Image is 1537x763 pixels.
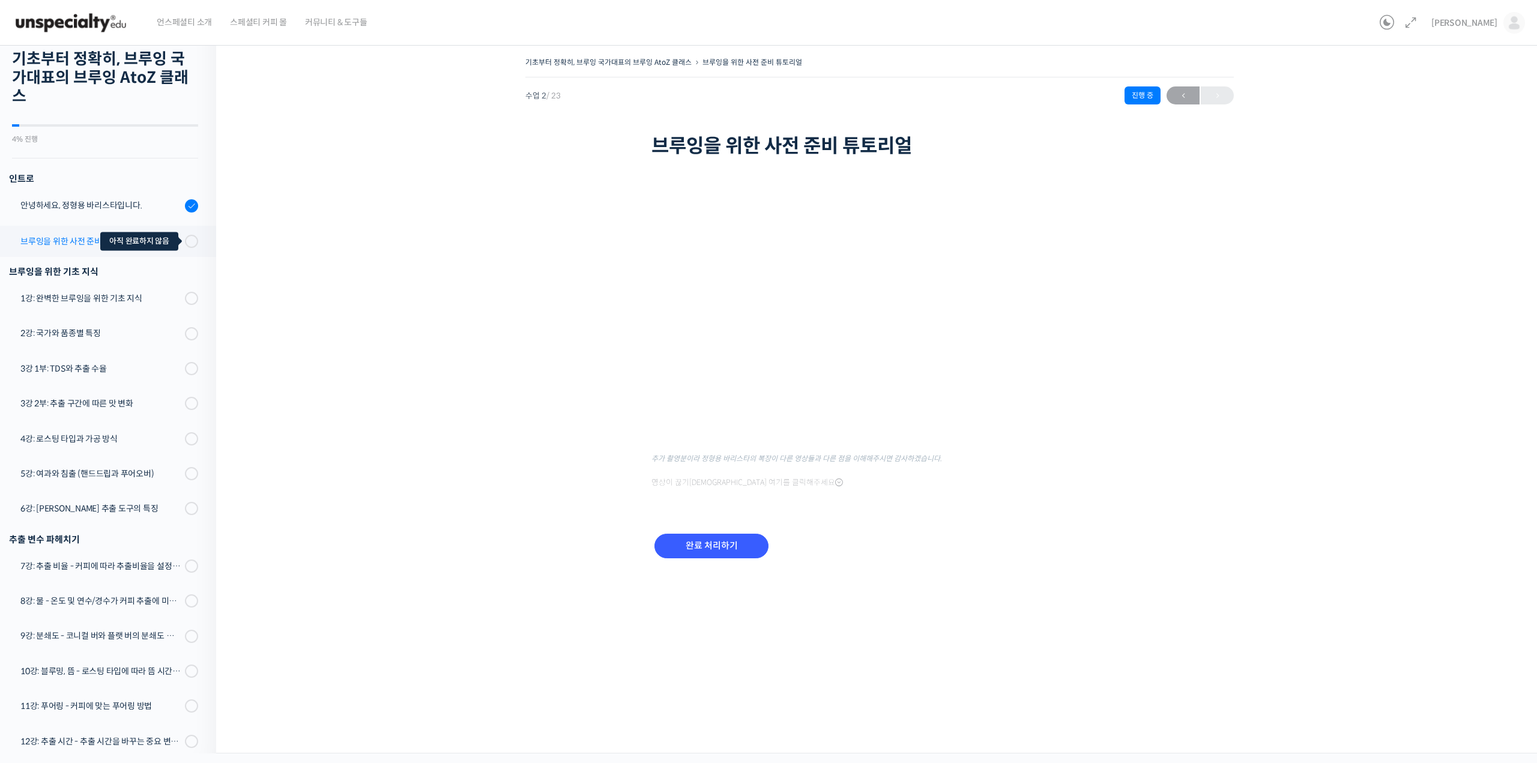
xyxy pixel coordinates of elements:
span: 홈 [38,399,45,408]
span: ← [1167,88,1200,104]
div: 7강: 추출 비율 - 커피에 따라 추출비율을 설정하는 방법 [20,559,181,573]
div: 12강: 추출 시간 - 추출 시간을 바꾸는 중요 변수 파헤치기 [20,735,181,748]
h1: 브루잉을 위한 사전 준비 튜토리얼 [651,134,1108,157]
a: 설정 [155,381,231,411]
div: 8강: 물 - 온도 및 연수/경수가 커피 추출에 미치는 영향 [20,594,181,608]
div: 2강: 국가와 품종별 특징 [20,327,181,340]
span: 수업 2 [525,92,561,100]
div: 1강: 완벽한 브루잉을 위한 기초 지식 [20,292,181,305]
a: 홈 [4,381,79,411]
h2: 기초부터 정확히, 브루잉 국가대표의 브루잉 AtoZ 클래스 [12,50,198,106]
a: 브루잉을 위한 사전 준비 튜토리얼 [702,58,802,67]
span: 설정 [186,399,200,408]
span: / 23 [546,91,561,101]
div: 9강: 분쇄도 - 코니컬 버와 플랫 버의 분쇄도 차이는 왜 추출 결과물에 영향을 미치는가 [20,629,181,642]
div: 진행 중 [1125,86,1161,104]
a: 대화 [79,381,155,411]
a: 기초부터 정확히, 브루잉 국가대표의 브루잉 AtoZ 클래스 [525,58,692,67]
div: 10강: 블루밍, 뜸 - 로스팅 타입에 따라 뜸 시간을 다르게 해야 하는 이유 [20,665,181,678]
div: 브루잉을 위한 사전 준비 튜토리얼 [20,235,181,248]
span: 대화 [110,399,124,409]
div: 4% 진행 [12,136,198,143]
h3: 인트로 [9,170,198,187]
div: 11강: 푸어링 - 커피에 맞는 푸어링 방법 [20,699,181,713]
span: 영상이 끊기[DEMOGRAPHIC_DATA] 여기를 클릭해주세요 [651,478,843,487]
a: ←이전 [1167,86,1200,104]
div: 추출 변수 파헤치기 [9,531,198,547]
div: 안녕하세요, 정형용 바리스타입니다. [20,199,181,212]
div: 브루잉을 위한 기초 지식 [9,264,198,280]
div: 5강: 여과와 침출 (핸드드립과 푸어오버) [20,467,181,480]
div: 3강 2부: 추출 구간에 따른 맛 변화 [20,397,181,410]
div: 4강: 로스팅 타입과 가공 방식 [20,432,181,445]
sub: 추가 촬영분이라 정형용 바리스타의 복장이 다른 영상들과 다른 점을 이해해주시면 감사하겠습니다. [651,454,942,463]
span: [PERSON_NAME] [1431,17,1497,28]
div: 6강: [PERSON_NAME] 추출 도구의 특징 [20,502,181,515]
div: 3강 1부: TDS와 추출 수율 [20,362,181,375]
input: 완료 처리하기 [654,534,768,558]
